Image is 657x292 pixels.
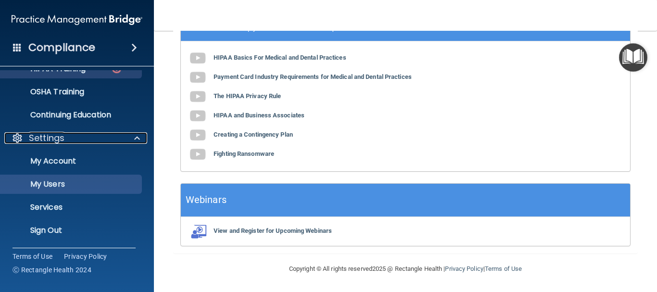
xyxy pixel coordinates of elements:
[214,73,412,80] b: Payment Card Industry Requirements for Medical and Dental Practices
[188,49,207,68] img: gray_youtube_icon.38fcd6cc.png
[6,179,138,189] p: My Users
[214,131,293,138] b: Creating a Contingency Plan
[6,64,86,74] p: HIPAA Training
[214,150,274,157] b: Fighting Ransomware
[188,106,207,126] img: gray_youtube_icon.38fcd6cc.png
[28,41,95,54] h4: Compliance
[29,132,64,144] p: Settings
[214,227,332,234] b: View and Register for Upcoming Webinars
[13,252,52,261] a: Terms of Use
[12,10,142,29] img: PMB logo
[186,191,227,208] h5: Webinars
[188,145,207,164] img: gray_youtube_icon.38fcd6cc.png
[188,126,207,145] img: gray_youtube_icon.38fcd6cc.png
[188,87,207,106] img: gray_youtube_icon.38fcd6cc.png
[12,132,140,144] a: Settings
[619,43,647,72] button: Open Resource Center
[6,203,138,212] p: Services
[6,110,138,120] p: Continuing Education
[214,92,281,100] b: The HIPAA Privacy Rule
[214,54,346,61] b: HIPAA Basics For Medical and Dental Practices
[188,68,207,87] img: gray_youtube_icon.38fcd6cc.png
[188,224,207,239] img: webinarIcon.c7ebbf15.png
[64,252,107,261] a: Privacy Policy
[6,226,138,235] p: Sign Out
[230,254,581,284] div: Copyright © All rights reserved 2025 @ Rectangle Health | |
[6,87,84,97] p: OSHA Training
[445,265,483,272] a: Privacy Policy
[214,112,304,119] b: HIPAA and Business Associates
[13,265,91,275] span: Ⓒ Rectangle Health 2024
[485,265,522,272] a: Terms of Use
[6,156,138,166] p: My Account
